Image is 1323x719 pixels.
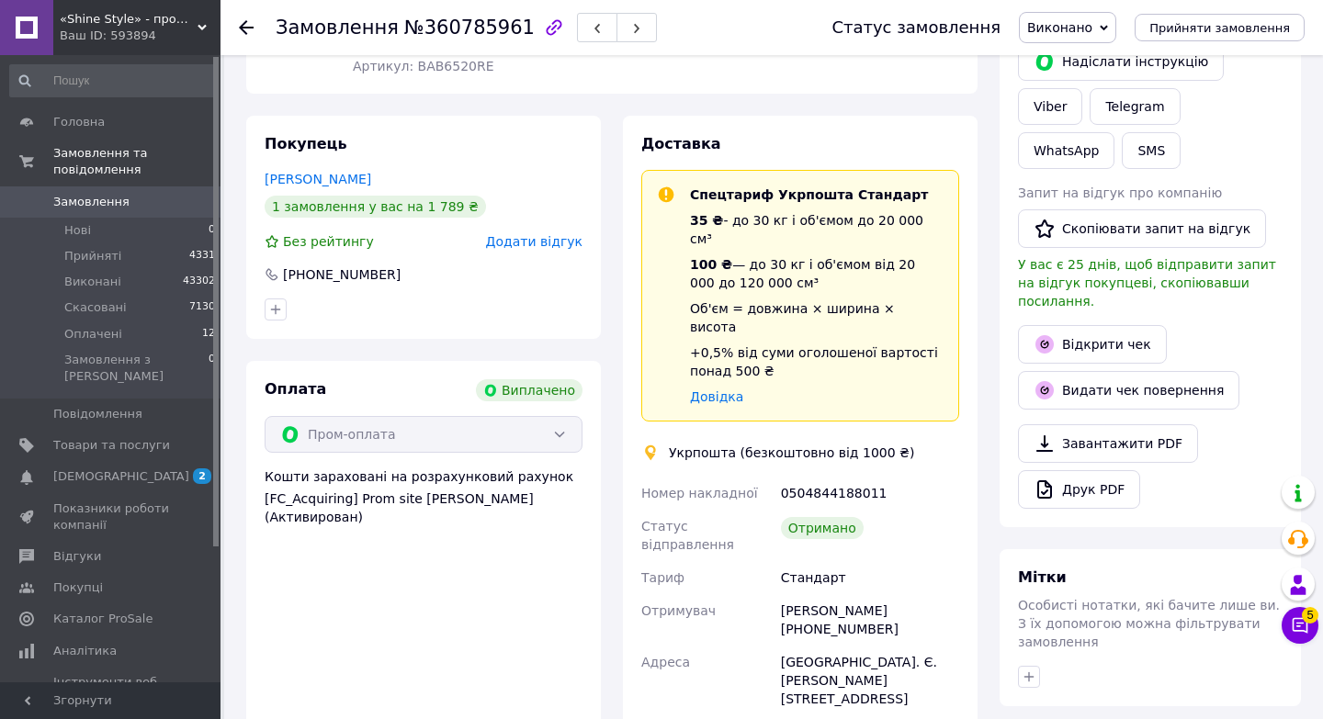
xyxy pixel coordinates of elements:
div: Стандарт [777,561,963,594]
span: Спецтариф Укрпошта Стандарт [690,187,928,202]
span: Адреса [641,655,690,669]
span: Оплачені [64,326,122,343]
span: Аналітика [53,643,117,659]
span: 5 [1302,605,1318,622]
span: Отримувач [641,603,716,618]
span: Інструменти веб-майстра та SEO [53,674,170,707]
span: Особисті нотатки, які бачите лише ви. З їх допомогою можна фільтрувати замовлення [1018,598,1280,649]
span: 7130 [189,299,215,316]
button: Прийняти замовлення [1135,14,1305,41]
a: Відкрити чек [1018,325,1167,364]
a: Telegram [1090,88,1180,125]
div: Отримано [781,517,864,539]
span: Оплата [265,380,326,398]
span: Замовлення [276,17,399,39]
span: 2 [193,468,211,484]
div: Статус замовлення [831,18,1001,37]
span: Замовлення та повідомлення [53,145,220,178]
span: Нові [64,222,91,239]
div: [PERSON_NAME] [PHONE_NUMBER] [777,594,963,646]
input: Пошук [9,64,217,97]
button: Чат з покупцем5 [1282,607,1318,644]
button: Скопіювати запит на відгук [1018,209,1266,248]
button: Надіслати інструкцію [1018,42,1224,81]
span: Виконано [1027,20,1092,35]
div: [GEOGRAPHIC_DATA]. Є. [PERSON_NAME][STREET_ADDRESS] [777,646,963,715]
span: Покупці [53,579,103,596]
span: Виконані [64,274,121,290]
div: Об'єм = довжина × ширина × висота [690,299,944,336]
span: Замовлення [53,194,130,210]
div: Укрпошта (безкоштовно від 1000 ₴) [664,444,919,462]
span: Мітки [1018,568,1067,586]
span: Артикул: BAB6520RE [353,59,494,73]
span: Тариф [641,570,684,585]
a: Довідка [690,389,743,404]
span: 0 [209,352,215,385]
div: +0,5% від суми оголошеної вартості понад 500 ₴ [690,343,944,380]
span: Повідомлення [53,406,142,422]
div: Ваш ID: 593894 [60,28,220,44]
div: Кошти зараховані на розрахунковий рахунок [265,467,582,526]
a: Завантажити PDF [1018,424,1198,463]
span: Статус відправлення [641,519,734,552]
a: WhatsApp [1018,132,1114,169]
span: «Shine Style» - професійні перукарські інструменти [60,11,198,28]
span: Покупець [265,135,347,152]
div: Виплачено [476,379,582,401]
div: — до 30 кг і об'ємом від 20 000 до 120 000 см³ [690,255,944,292]
button: SMS [1122,132,1181,169]
span: Показники роботи компанії [53,500,170,534]
a: [PERSON_NAME] [265,172,371,186]
div: [PHONE_NUMBER] [281,265,402,284]
span: 4331 [189,248,215,264]
span: Замовлення з [PERSON_NAME] [64,352,209,385]
span: 35 ₴ [690,213,723,228]
div: 0504844188011 [777,477,963,510]
a: Viber [1018,88,1082,125]
span: У вас є 25 днів, щоб відправити запит на відгук покупцеві, скопіювавши посилання. [1018,257,1276,309]
div: Повернутися назад [239,18,254,37]
div: - до 30 кг і об'ємом до 20 000 см³ [690,211,944,248]
span: Товари та послуги [53,437,170,454]
div: [FC_Acquiring] Prom site [PERSON_NAME] (Активирован) [265,489,582,526]
span: Додати відгук [486,234,582,249]
span: №360785961 [404,17,535,39]
span: 43302 [183,274,215,290]
span: Прийняті [64,248,121,264]
span: Без рейтингу [283,234,374,249]
span: Каталог ProSale [53,611,153,627]
a: Друк PDF [1018,470,1140,509]
span: Номер накладної [641,486,758,500]
span: Головна [53,114,105,130]
span: Доставка [641,135,721,152]
span: Прийняти замовлення [1149,21,1290,35]
button: Видати чек повернення [1018,371,1239,410]
span: Скасовані [64,299,127,316]
span: 12 [202,326,215,343]
span: Відгуки [53,548,101,565]
div: 1 замовлення у вас на 1 789 ₴ [265,196,486,218]
span: 100 ₴ [690,257,732,272]
span: 0 [209,222,215,239]
span: Запит на відгук про компанію [1018,185,1222,200]
span: [DEMOGRAPHIC_DATA] [53,468,189,485]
